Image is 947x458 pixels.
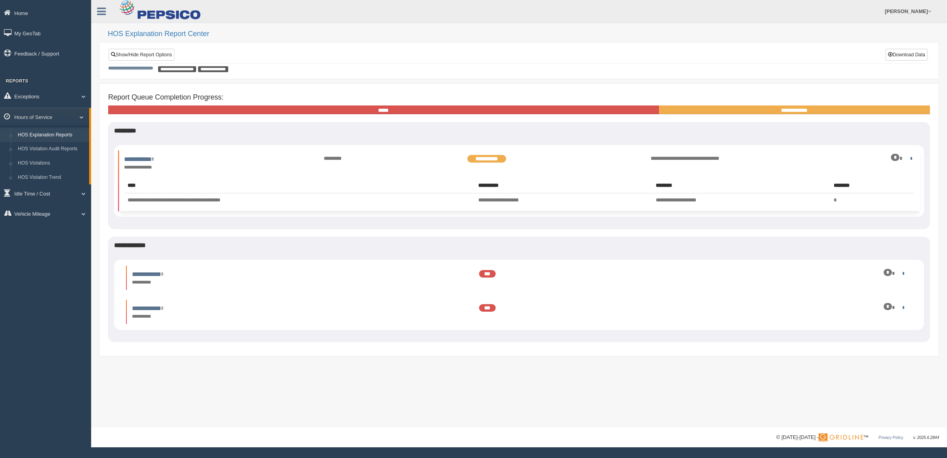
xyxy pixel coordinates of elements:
a: HOS Explanation Reports [14,128,89,142]
h4: Report Queue Completion Progress: [108,94,930,102]
a: Show/Hide Report Options [109,49,174,61]
span: v. 2025.6.2844 [913,435,939,440]
a: HOS Violation Trend [14,171,89,185]
h2: HOS Explanation Report Center [108,30,939,38]
li: Expand [126,300,912,324]
a: HOS Violations [14,156,89,171]
li: Expand [126,266,912,290]
a: HOS Violation Audit Reports [14,142,89,156]
a: Privacy Policy [878,435,903,440]
button: Download Data [886,49,928,61]
img: Gridline [819,433,863,441]
li: Expand [118,151,920,211]
div: © [DATE]-[DATE] - ™ [776,433,939,442]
